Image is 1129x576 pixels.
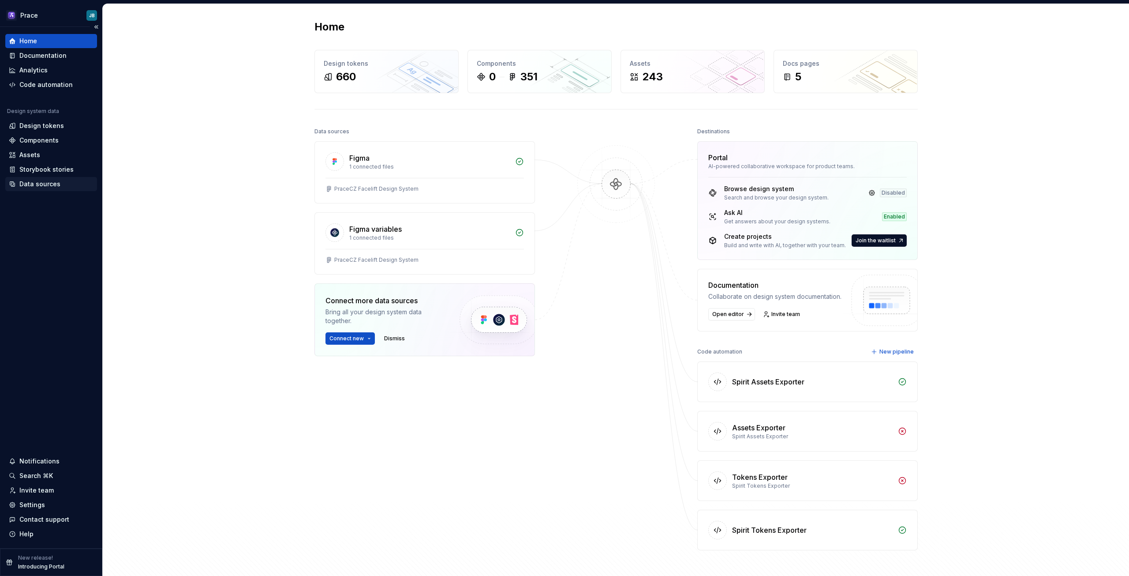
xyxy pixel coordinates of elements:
div: Docs pages [783,59,908,68]
div: Analytics [19,66,48,75]
div: Components [19,136,59,145]
div: Search and browse your design system. [724,194,829,201]
div: PraceCZ Facelift Design System [334,185,419,192]
div: Tokens Exporter [732,472,788,482]
div: Storybook stories [19,165,74,174]
span: New pipeline [879,348,914,355]
a: Open editor [708,308,755,320]
button: Search ⌘K [5,469,97,483]
div: JB [89,12,95,19]
button: Join the waitlist [852,234,907,247]
div: Bring all your design system data together. [325,308,445,325]
div: Create projects [724,232,846,241]
div: 5 [795,70,801,84]
a: Documentation [5,49,97,63]
div: Figma variables [349,224,402,234]
a: Figma1 connected filesPraceCZ Facelift Design System [314,141,535,203]
div: 1 connected files [349,234,510,241]
a: Assets243 [621,50,765,93]
div: 660 [336,70,356,84]
button: Collapse sidebar [90,21,102,33]
button: PraceJB [2,6,101,25]
a: Components0351 [467,50,612,93]
p: New release! [18,554,53,561]
div: Destinations [697,125,730,138]
a: Figma variables1 connected filesPraceCZ Facelift Design System [314,212,535,275]
a: Storybook stories [5,162,97,177]
div: Data sources [314,125,349,138]
a: Analytics [5,63,97,77]
div: Settings [19,501,45,509]
a: Invite team [760,308,804,320]
div: Assets Exporter [732,422,785,433]
a: Assets [5,148,97,162]
div: Data sources [19,180,60,188]
span: Connect new [329,335,364,342]
a: Code automation [5,78,97,92]
div: Enabled [882,212,907,221]
a: Design tokens [5,119,97,133]
div: Assets [630,59,755,68]
div: Portal [708,152,728,163]
div: Collaborate on design system documentation. [708,292,841,301]
span: Join the waitlist [856,237,896,244]
div: 1 connected files [349,163,510,170]
span: Dismiss [384,335,405,342]
button: Notifications [5,454,97,468]
button: Contact support [5,512,97,527]
a: Components [5,133,97,147]
div: Spirit Assets Exporter [732,376,804,387]
div: 351 [520,70,538,84]
a: Design tokens660 [314,50,459,93]
div: Notifications [19,457,60,466]
div: Connect more data sources [325,295,445,306]
a: Settings [5,498,97,512]
img: 63932fde-23f0-455f-9474-7c6a8a4930cd.png [6,10,17,21]
a: Data sources [5,177,97,191]
span: Open editor [712,311,744,318]
div: AI-powered collaborative workspace for product teams. [708,163,907,170]
div: Assets [19,151,40,159]
h2: Home [314,20,344,34]
div: Design tokens [19,121,64,130]
div: PraceCZ Facelift Design System [334,256,419,264]
a: Invite team [5,483,97,497]
div: Invite team [19,486,54,495]
div: Documentation [19,51,67,60]
a: Docs pages5 [774,50,918,93]
div: Home [19,37,37,45]
a: Home [5,34,97,48]
div: Disabled [880,188,907,197]
div: Components [477,59,602,68]
div: Spirit Assets Exporter [732,433,893,440]
div: Code automation [19,80,73,89]
div: Contact support [19,515,69,524]
button: Dismiss [380,332,409,345]
div: Browse design system [724,184,829,193]
div: Design tokens [324,59,449,68]
div: Documentation [708,280,841,290]
p: Introducing Portal [18,563,64,570]
div: 243 [642,70,663,84]
div: Spirit Tokens Exporter [732,482,893,489]
div: Code automation [697,346,742,358]
div: Ask AI [724,208,830,217]
button: New pipeline [868,346,918,358]
div: Design system data [7,108,59,115]
span: Invite team [771,311,800,318]
div: Figma [349,153,370,163]
div: Get answers about your design systems. [724,218,830,225]
button: Connect new [325,332,375,345]
div: Help [19,530,34,538]
div: Search ⌘K [19,471,53,480]
button: Help [5,527,97,541]
div: Build and write with AI, together with your team. [724,242,846,249]
div: Spirit Tokens Exporter [732,525,807,535]
div: 0 [489,70,496,84]
div: Prace [20,11,38,20]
